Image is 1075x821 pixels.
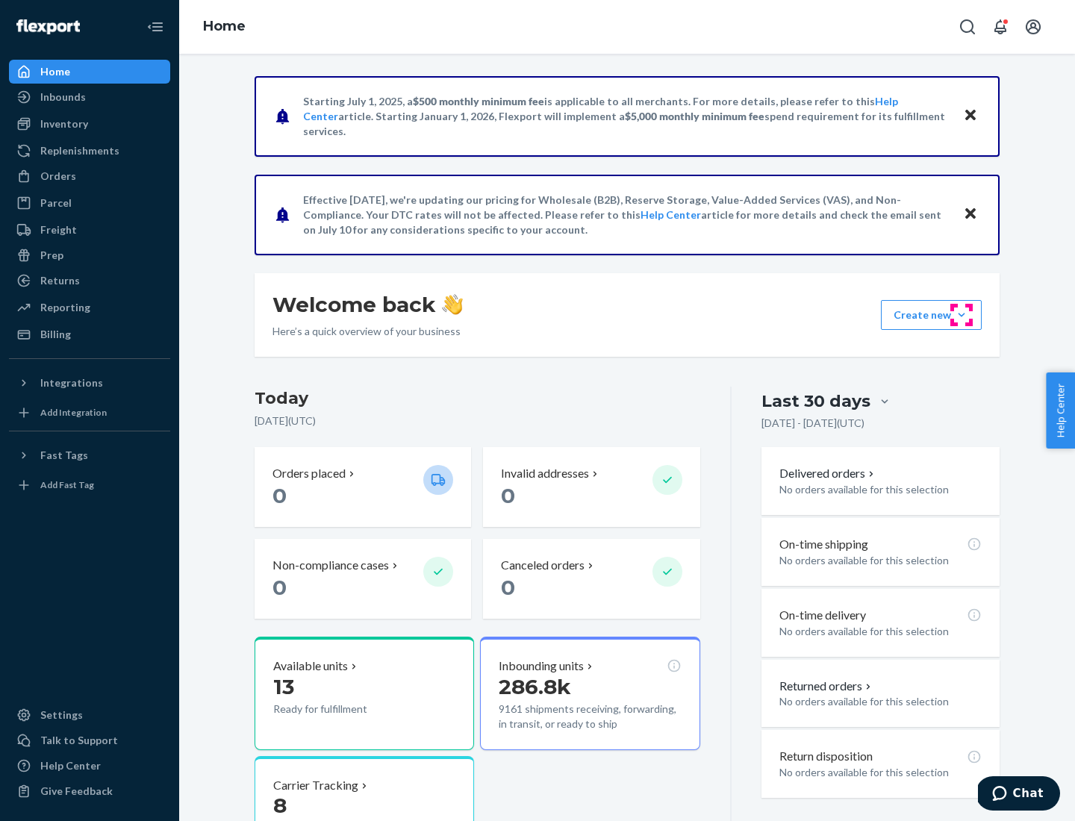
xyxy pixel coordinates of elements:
span: 0 [501,575,515,600]
ol: breadcrumbs [191,5,258,49]
p: Return disposition [779,748,873,765]
span: 0 [272,575,287,600]
div: Last 30 days [761,390,870,413]
button: Canceled orders 0 [483,539,699,619]
a: Help Center [641,208,701,221]
div: Freight [40,222,77,237]
button: Invalid addresses 0 [483,447,699,527]
div: Fast Tags [40,448,88,463]
button: Close [961,204,980,225]
p: On-time delivery [779,607,866,624]
button: Open notifications [985,12,1015,42]
button: Available units13Ready for fulfillment [255,637,474,750]
p: Canceled orders [501,557,585,574]
a: Add Fast Tag [9,473,170,497]
a: Inbounds [9,85,170,109]
a: Inventory [9,112,170,136]
a: Add Integration [9,401,170,425]
div: Add Integration [40,406,107,419]
button: Non-compliance cases 0 [255,539,471,619]
button: Returned orders [779,678,874,695]
a: Freight [9,218,170,242]
div: Home [40,64,70,79]
span: 13 [273,674,294,699]
button: Create new [881,300,982,330]
p: Effective [DATE], we're updating our pricing for Wholesale (B2B), Reserve Storage, Value-Added Se... [303,193,949,237]
button: Delivered orders [779,465,877,482]
p: [DATE] ( UTC ) [255,413,700,428]
p: Invalid addresses [501,465,589,482]
a: Reporting [9,296,170,319]
button: Give Feedback [9,779,170,803]
button: Help Center [1046,372,1075,449]
span: 286.8k [499,674,571,699]
a: Prep [9,243,170,267]
a: Settings [9,703,170,727]
img: hand-wave emoji [442,294,463,315]
a: Parcel [9,191,170,215]
p: [DATE] - [DATE] ( UTC ) [761,416,864,431]
a: Home [203,18,246,34]
button: Fast Tags [9,443,170,467]
button: Open account menu [1018,12,1048,42]
button: Talk to Support [9,728,170,752]
p: Available units [273,658,348,675]
p: No orders available for this selection [779,553,982,568]
div: Help Center [40,758,101,773]
p: No orders available for this selection [779,482,982,497]
div: Orders [40,169,76,184]
span: $500 monthly minimum fee [413,95,544,107]
p: No orders available for this selection [779,624,982,639]
div: Settings [40,708,83,722]
h3: Today [255,387,700,410]
p: Orders placed [272,465,346,482]
a: Orders [9,164,170,188]
img: Flexport logo [16,19,80,34]
p: Inbounding units [499,658,584,675]
iframe: Opens a widget where you can chat to one of our agents [978,776,1060,814]
a: Help Center [9,754,170,778]
div: Reporting [40,300,90,315]
p: Carrier Tracking [273,777,358,794]
a: Home [9,60,170,84]
button: Inbounding units286.8k9161 shipments receiving, forwarding, in transit, or ready to ship [480,637,699,750]
div: Billing [40,327,71,342]
div: Integrations [40,375,103,390]
h1: Welcome back [272,291,463,318]
button: Close [961,105,980,127]
a: Replenishments [9,139,170,163]
div: Inbounds [40,90,86,104]
div: Add Fast Tag [40,478,94,491]
div: Talk to Support [40,733,118,748]
span: 0 [272,483,287,508]
span: 8 [273,793,287,818]
button: Open Search Box [953,12,982,42]
div: Returns [40,273,80,288]
div: Parcel [40,196,72,210]
p: No orders available for this selection [779,694,982,709]
p: Starting July 1, 2025, a is applicable to all merchants. For more details, please refer to this a... [303,94,949,139]
button: Close Navigation [140,12,170,42]
p: 9161 shipments receiving, forwarding, in transit, or ready to ship [499,702,681,731]
a: Returns [9,269,170,293]
button: Integrations [9,371,170,395]
div: Prep [40,248,63,263]
span: 0 [501,483,515,508]
p: On-time shipping [779,536,868,553]
div: Inventory [40,116,88,131]
p: Here’s a quick overview of your business [272,324,463,339]
p: Ready for fulfillment [273,702,411,717]
p: Non-compliance cases [272,557,389,574]
button: Orders placed 0 [255,447,471,527]
a: Billing [9,322,170,346]
span: $5,000 monthly minimum fee [625,110,764,122]
div: Give Feedback [40,784,113,799]
p: No orders available for this selection [779,765,982,780]
div: Replenishments [40,143,119,158]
